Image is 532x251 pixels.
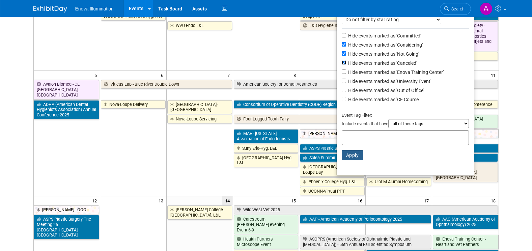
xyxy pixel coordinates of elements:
span: 16 [357,196,365,205]
a: Phoenix College-Hyg. L&L [300,177,365,186]
a: [GEOGRAPHIC_DATA]-[GEOGRAPHIC_DATA] [167,100,232,114]
a: [GEOGRAPHIC_DATA]-Hyg Loupe Day [300,163,365,176]
a: ASPS Plastic Surgery The Meeting 25 [GEOGRAPHIC_DATA], [GEOGRAPHIC_DATA] [34,215,99,240]
img: Andrea Miller [480,2,493,15]
a: Nova-Loupe Delivery [101,100,166,109]
a: UCONN-Virtual PPT [300,187,365,196]
a: [PERSON_NAME] College-[GEOGRAPHIC_DATA]. L&L [167,205,232,219]
span: 15 [290,196,299,205]
span: 12 [91,196,100,205]
span: Search [449,6,465,11]
div: Include events that have [342,119,469,130]
a: Search [440,3,471,15]
a: Avalon Biomed - CE [GEOGRAPHIC_DATA], [GEOGRAPHIC_DATA] [34,80,99,99]
a: Consortium of Operative Dentistry (CODE) Region VI annual meeting [234,100,431,109]
label: Hide events marked as 'Committed' [347,32,421,39]
span: 8 [293,71,299,79]
span: 18 [490,196,499,205]
a: [PERSON_NAME] - OOO [300,129,498,138]
a: U of M Alumni Homecoming [366,177,431,186]
a: Four Legged Tooth Fairy [234,115,431,123]
label: Hide events marked as 'Canceled' [347,60,417,66]
span: 11 [490,71,499,79]
a: ADHA (American Dental Hygienists Association) Annual Conference 2025 [34,100,99,119]
a: Solea Summit 2025 [300,154,498,162]
span: 17 [423,196,432,205]
label: Hide events marked as 'Enova Training Center' [347,69,444,76]
span: 6 [160,71,166,79]
a: [GEOGRAPHIC_DATA]-Hyg. L&L [234,154,299,167]
a: Wild West Vet 2025 [234,205,498,214]
span: 7 [227,71,233,79]
a: ASPS Plastic Surgery The Meeting 25 [GEOGRAPHIC_DATA], [GEOGRAPHIC_DATA] [300,144,498,153]
label: Hide events marked as 'CE Course' [347,96,419,103]
label: Hide events marked as 'Not Going' [347,51,419,57]
a: Nova-Loupe Servicing [167,115,232,123]
div: Event Tag Filter: [342,111,469,119]
a: [PERSON_NAME] - OOO [34,205,99,214]
a: Suny Erie-Hyg. L&L [234,144,299,153]
a: Carestream [PERSON_NAME] evening Event 6-9 [234,215,299,234]
label: Hide events marked as 'Considering' [347,41,423,48]
a: Viticus Lab - Blue River Double Down [101,80,232,89]
span: 13 [158,196,166,205]
a: Enova Training Center - Heartland Vet Partners [433,235,498,249]
span: Enova Illumination [75,6,114,11]
a: Health Partners Microscope Event [234,235,299,249]
a: MAE - [US_STATE] Association of Endodontists [234,129,299,143]
a: AAP - American Academy of Periodontology 2025 [300,215,431,224]
a: WVU-Endo L&L [167,21,232,30]
span: 5 [94,71,100,79]
a: L&D Hygiene Study Club [300,21,365,30]
label: Hide events marked as 'University Event' [347,78,431,85]
img: ExhibitDay [33,6,67,12]
a: American Society for Dental Aesthetics [234,80,498,89]
button: Apply [342,150,363,160]
span: 14 [222,196,233,205]
a: AAO (American Academy of Ophthalmology) 2025 [433,215,498,229]
a: ASOPRS (American Society of Ophthalmic Plastic and [MEDICAL_DATA]) - 56th Annual Fall Scientific ... [300,235,431,249]
label: Hide events marked as 'Out of Office' [347,87,424,94]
